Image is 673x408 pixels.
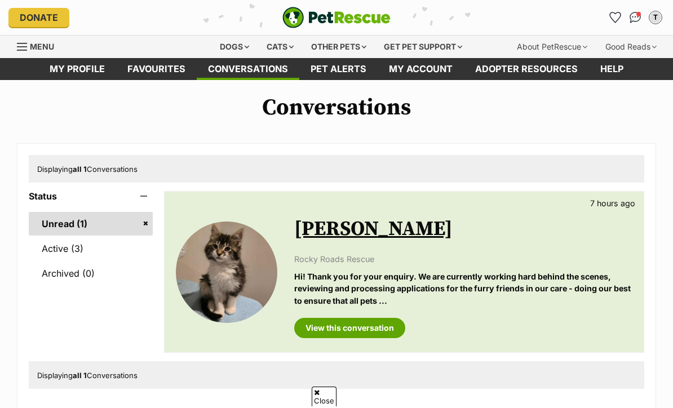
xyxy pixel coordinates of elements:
div: About PetRescue [509,36,595,58]
a: My profile [38,58,116,80]
button: My account [647,8,665,26]
div: Other pets [303,36,374,58]
div: T [650,12,661,23]
span: Displaying Conversations [37,165,138,174]
p: 7 hours ago [590,197,635,209]
a: Menu [17,36,62,56]
p: Hi! Thank you for your enquiry. We are currently working hard behind the scenes, reviewing and pr... [294,270,632,307]
img: chat-41dd97257d64d25036548639549fe6c8038ab92f7586957e7f3b1b290dea8141.svg [630,12,641,23]
header: Status [29,191,153,201]
ul: Account quick links [606,8,665,26]
a: Favourites [116,58,197,80]
div: Good Reads [597,36,665,58]
a: Adopter resources [464,58,589,80]
a: conversations [197,58,299,80]
a: My account [378,58,464,80]
a: Donate [8,8,69,27]
span: Close [312,387,336,406]
div: Cats [259,36,302,58]
div: Dogs [212,36,257,58]
a: Favourites [606,8,624,26]
a: Active (3) [29,237,153,260]
a: Pet alerts [299,58,378,80]
a: Unread (1) [29,212,153,236]
div: Get pet support [376,36,470,58]
img: logo-e224e6f780fb5917bec1dbf3a21bbac754714ae5b6737aabdf751b685950b380.svg [282,7,391,28]
a: View this conversation [294,318,405,338]
p: Rocky Roads Rescue [294,253,632,265]
img: Colin [176,221,277,323]
strong: all 1 [73,165,87,174]
a: Help [589,58,635,80]
span: Displaying Conversations [37,371,138,380]
a: [PERSON_NAME] [294,216,453,242]
a: Conversations [626,8,644,26]
strong: all 1 [73,371,87,380]
span: Menu [30,42,54,51]
a: PetRescue [282,7,391,28]
a: Archived (0) [29,261,153,285]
